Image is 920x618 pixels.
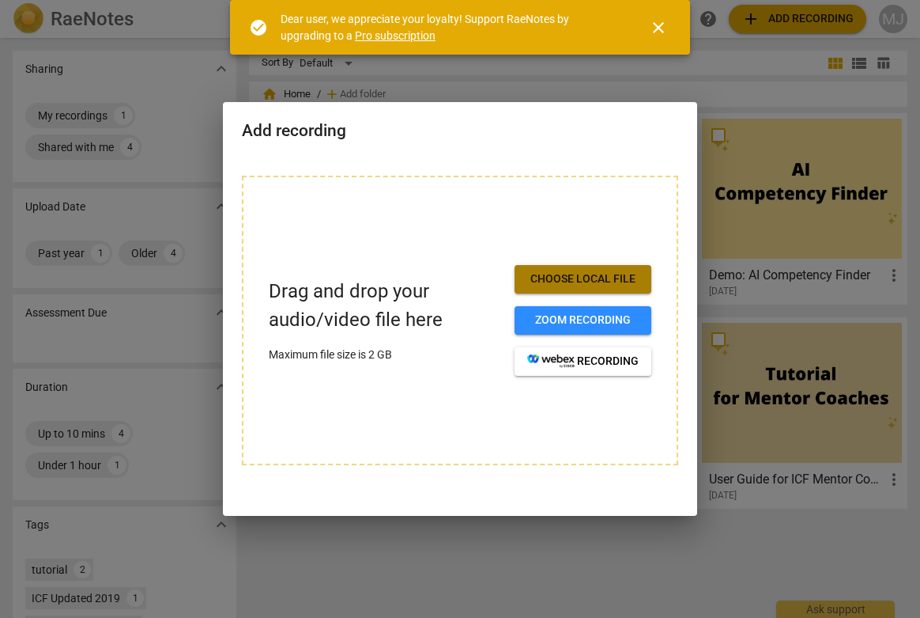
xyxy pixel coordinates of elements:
[515,347,651,376] button: recording
[355,29,435,42] a: Pro subscription
[242,121,678,141] h2: Add recording
[269,347,502,363] p: Maximum file size is 2 GB
[281,11,620,44] div: Dear user, we appreciate your loyalty! Support RaeNotes by upgrading to a
[515,265,651,294] button: Choose local file
[639,9,677,47] button: Close
[527,271,639,287] span: Choose local file
[249,18,268,37] span: check_circle
[269,278,502,333] p: Drag and drop your audio/video file here
[527,313,639,328] span: Zoom recording
[649,18,668,37] span: close
[515,306,651,335] button: Zoom recording
[527,354,639,370] span: recording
